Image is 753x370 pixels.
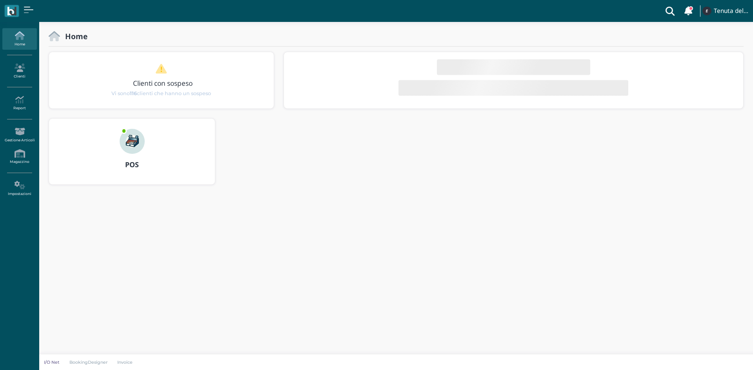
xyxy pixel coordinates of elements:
img: ... [120,129,145,154]
b: POS [125,160,139,169]
a: Clienti con sospeso Vi sono116clienti che hanno un sospeso [64,63,258,97]
div: 1 / 1 [49,52,274,108]
span: Vi sono clienti che hanno un sospeso [111,90,211,97]
a: Gestione Articoli [2,124,36,146]
b: 116 [130,90,137,96]
img: ... [702,7,711,15]
h2: Home [60,32,87,40]
a: ... Tenuta del Barco [701,2,748,20]
iframe: Help widget launcher [697,346,746,363]
a: Magazzino [2,146,36,168]
h3: Clienti con sospeso [65,79,260,87]
a: Impostazioni [2,178,36,199]
a: Home [2,28,36,50]
a: Clienti [2,60,36,82]
h4: Tenuta del Barco [714,8,748,14]
a: Report [2,92,36,114]
a: ... POS [49,118,215,194]
img: logo [7,7,16,16]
